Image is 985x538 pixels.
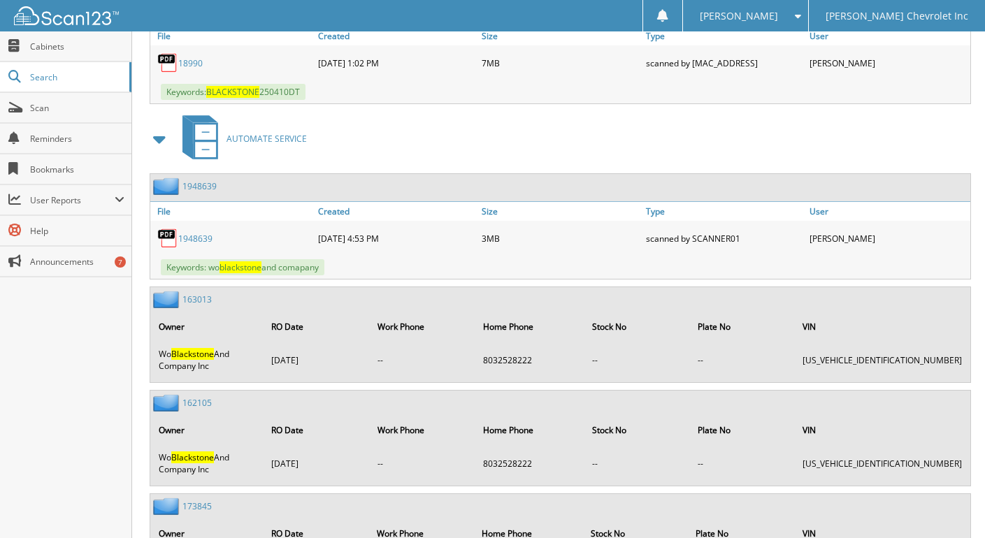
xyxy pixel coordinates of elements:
img: PDF.png [157,52,178,73]
a: AUTOMATE SERVICE [174,111,307,166]
img: scan123-logo-white.svg [14,6,119,25]
th: VIN [796,312,969,341]
td: 8032528222 [476,446,584,481]
td: [US_VEHICLE_IDENTIFICATION_NUMBER] [796,342,969,377]
span: AUTOMATE SERVICE [227,133,307,145]
span: Keywords: wo and comapany [161,259,324,275]
a: Type [642,27,807,45]
a: Type [642,202,807,221]
img: folder2.png [153,177,182,195]
img: PDF.png [157,228,178,249]
span: BLACKSTONE [206,86,259,98]
th: RO Date [264,312,369,341]
div: 7 [115,256,126,268]
span: [PERSON_NAME] Chevrolet Inc [826,12,968,20]
span: Keywords: 250410DT [161,84,305,100]
a: File [150,202,315,221]
a: Created [315,202,479,221]
img: folder2.png [153,291,182,308]
td: -- [585,446,689,481]
a: Size [478,27,642,45]
a: 173845 [182,500,212,512]
span: blackstone [220,261,261,273]
a: 18990 [178,57,203,69]
td: -- [691,342,794,377]
a: Created [315,27,479,45]
a: 163013 [182,293,212,305]
span: Cabinets [30,41,124,52]
th: Owner [152,312,263,341]
td: -- [691,446,794,481]
th: Home Phone [476,416,584,444]
a: 162105 [182,397,212,409]
td: 8032528222 [476,342,584,377]
th: VIN [796,416,969,444]
div: 7MB [478,49,642,77]
td: Wo And Company Inc [152,446,263,481]
span: Reminders [30,133,124,145]
img: folder2.png [153,394,182,412]
td: Wo And Company Inc [152,342,263,377]
a: File [150,27,315,45]
div: [PERSON_NAME] [806,49,970,77]
th: Plate No [691,312,794,341]
td: -- [585,342,689,377]
span: Bookmarks [30,163,124,175]
div: [PERSON_NAME] [806,224,970,252]
iframe: Chat Widget [915,471,985,538]
span: [PERSON_NAME] [700,12,778,20]
div: [DATE] 1:02 PM [315,49,479,77]
a: 1948639 [178,233,213,245]
th: RO Date [264,416,369,444]
a: 1948639 [182,180,217,192]
img: folder2.png [153,497,182,515]
div: [DATE] 4:53 PM [315,224,479,252]
td: [DATE] [264,342,369,377]
td: [US_VEHICLE_IDENTIFICATION_NUMBER] [796,446,969,481]
div: 3MB [478,224,642,252]
span: Blackstone [171,348,214,360]
a: User [806,27,970,45]
td: -- [371,342,475,377]
th: Work Phone [371,312,475,341]
span: Announcements [30,256,124,268]
span: User Reports [30,194,115,206]
th: Stock No [585,416,689,444]
th: Owner [152,416,263,444]
th: Work Phone [371,416,475,444]
th: Home Phone [476,312,584,341]
a: User [806,202,970,221]
div: scanned by SCANNER01 [642,224,807,252]
span: Scan [30,102,124,114]
span: Search [30,71,122,83]
td: [DATE] [264,446,369,481]
th: Stock No [585,312,689,341]
span: Blackstone [171,451,214,463]
a: Size [478,202,642,221]
td: -- [371,446,475,481]
th: Plate No [691,416,794,444]
div: scanned by [MAC_ADDRESS] [642,49,807,77]
span: Help [30,225,124,237]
